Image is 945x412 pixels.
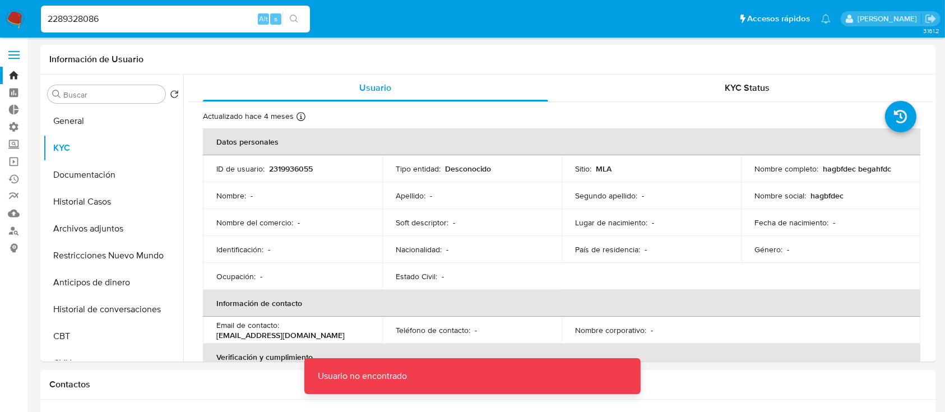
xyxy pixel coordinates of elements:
[260,271,262,281] p: -
[203,290,920,317] th: Información de contacto
[642,191,644,201] p: -
[43,296,183,323] button: Historial de conversaciones
[216,271,256,281] p: Ocupación :
[259,13,268,24] span: Alt
[216,164,265,174] p: ID de usuario :
[821,14,831,24] a: Notificaciones
[43,269,183,296] button: Anticipos de dinero
[430,191,432,201] p: -
[216,191,246,201] p: Nombre :
[216,244,263,254] p: Identificación :
[747,13,810,25] span: Accesos rápidos
[754,164,818,174] p: Nombre completo :
[43,108,183,135] button: General
[810,191,844,201] p: hagbfdec
[216,330,345,340] p: [EMAIL_ADDRESS][DOMAIN_NAME]
[203,111,294,122] p: Actualizado hace 4 meses
[203,344,920,371] th: Verificación y cumplimiento
[446,244,448,254] p: -
[298,217,300,228] p: -
[396,325,470,335] p: Teléfono de contacto :
[652,217,654,228] p: -
[41,12,310,26] input: Buscar usuario o caso...
[396,244,442,254] p: Nacionalidad :
[651,325,653,335] p: -
[754,244,782,254] p: Género :
[445,164,491,174] p: Desconocido
[453,217,455,228] p: -
[43,215,183,242] button: Archivos adjuntos
[575,191,637,201] p: Segundo apellido :
[754,191,806,201] p: Nombre social :
[274,13,277,24] span: s
[396,217,448,228] p: Soft descriptor :
[575,325,646,335] p: Nombre corporativo :
[49,54,143,65] h1: Información de Usuario
[396,164,441,174] p: Tipo entidad :
[304,358,420,394] p: Usuario no encontrado
[43,242,183,269] button: Restricciones Nuevo Mundo
[575,217,647,228] p: Lugar de nacimiento :
[282,11,305,27] button: search-icon
[251,191,253,201] p: -
[43,188,183,215] button: Historial Casos
[63,90,161,100] input: Buscar
[203,128,920,155] th: Datos personales
[833,217,835,228] p: -
[645,244,647,254] p: -
[170,90,179,102] button: Volver al orden por defecto
[575,244,640,254] p: País de residencia :
[269,164,313,174] p: 2319936055
[43,161,183,188] button: Documentación
[823,164,891,174] p: hagbfdec begahfdc
[216,320,279,330] p: Email de contacto :
[858,13,921,24] p: ezequiel.castrillon@mercadolibre.com
[268,244,270,254] p: -
[442,271,444,281] p: -
[754,217,828,228] p: Fecha de nacimiento :
[49,379,927,390] h1: Contactos
[925,13,937,25] a: Salir
[596,164,612,174] p: MLA
[52,90,61,99] button: Buscar
[396,271,437,281] p: Estado Civil :
[475,325,477,335] p: -
[43,323,183,350] button: CBT
[396,191,425,201] p: Apellido :
[725,81,770,94] span: KYC Status
[43,135,183,161] button: KYC
[216,217,293,228] p: Nombre del comercio :
[787,244,789,254] p: -
[575,164,591,174] p: Sitio :
[359,81,391,94] span: Usuario
[43,350,183,377] button: CVU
